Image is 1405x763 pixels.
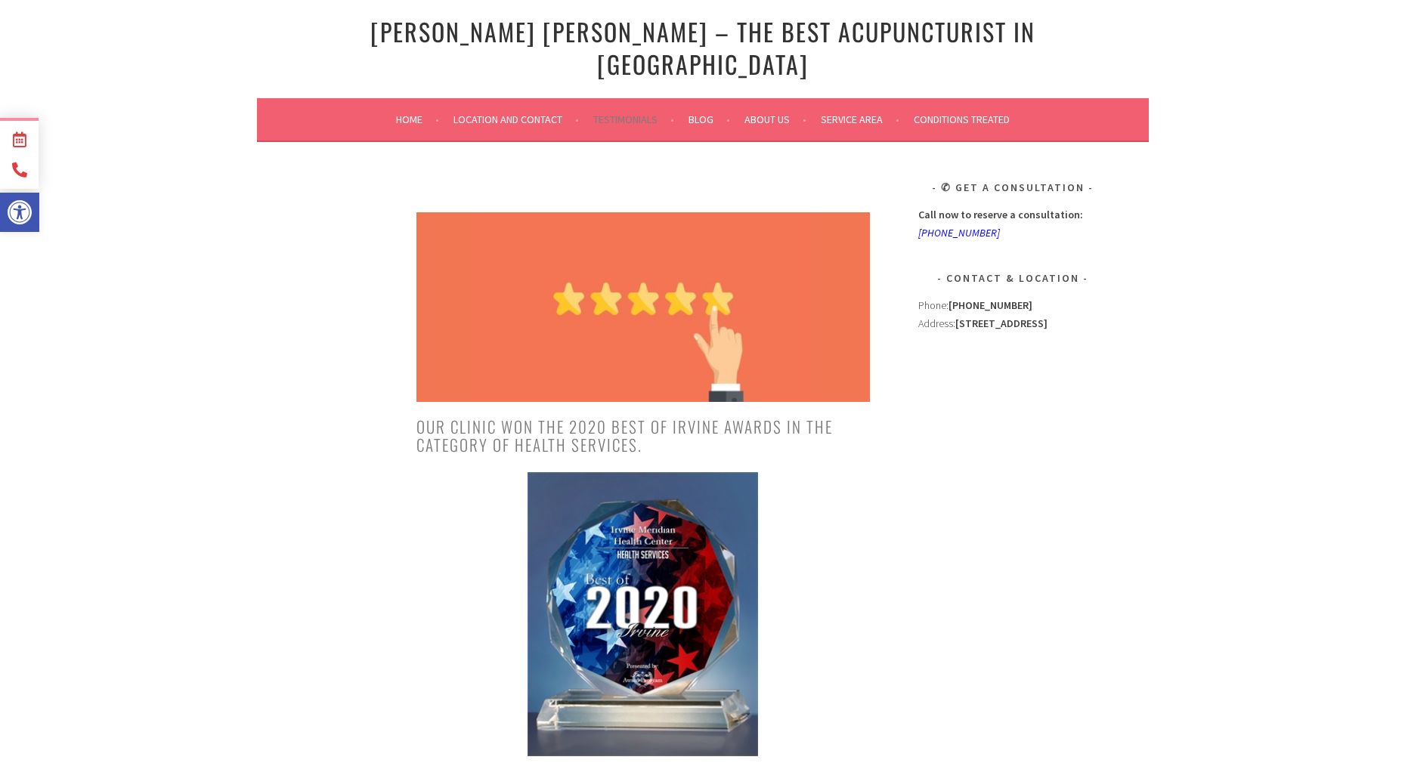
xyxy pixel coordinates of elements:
h2: Our clinic won the 2020 Best of Irvine Awards in the category of Health Services. [416,418,870,454]
img: Best of Acupuncturist Health Services in Irvine 2020 [528,472,758,755]
strong: [PHONE_NUMBER] [949,298,1032,312]
a: Home [396,110,439,128]
img: product-reviews [416,212,870,403]
h3: Contact & Location [918,269,1107,287]
a: About Us [744,110,806,128]
a: [PERSON_NAME] [PERSON_NAME] – The Best Acupuncturist In [GEOGRAPHIC_DATA] [370,14,1035,82]
a: Blog [689,110,730,128]
div: Phone: [918,296,1107,314]
a: Location and Contact [453,110,579,128]
strong: [STREET_ADDRESS] [955,317,1048,330]
h3: ✆ Get A Consultation [918,178,1107,196]
strong: Call now to reserve a consultation: [918,208,1083,221]
a: Testimonials [593,110,674,128]
div: Address: [918,296,1107,521]
a: [PHONE_NUMBER] [918,226,1000,239]
a: Conditions Treated [914,110,1010,128]
a: Service Area [821,110,899,128]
